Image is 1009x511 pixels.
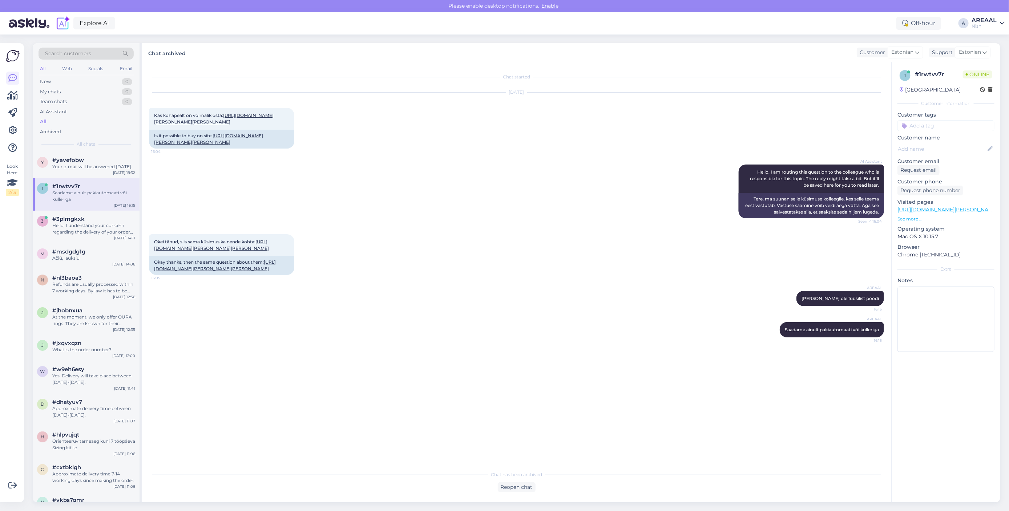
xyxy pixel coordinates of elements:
span: w [40,369,45,374]
span: Saadame ainult pakiautomaati või kulleriga [785,327,879,332]
span: Search customers [45,50,91,57]
div: [DATE] 12:56 [113,294,135,300]
div: # 1rwtvv7r [915,70,963,79]
span: #msdgdg1g [52,248,85,255]
div: Extra [897,266,994,272]
div: [DATE] 11:07 [113,418,135,424]
span: All chats [77,141,96,147]
div: 0 [122,78,132,85]
div: Refunds are usually processed within 7 working days. By law it has to be done [DATE]. [52,281,135,294]
span: 3 [41,218,44,224]
div: [DATE] 11:06 [113,484,135,489]
div: 0 [122,88,132,96]
div: Is it possible to buy on site: [149,130,294,149]
div: [DATE] 16:15 [114,203,135,208]
div: All [40,118,47,125]
p: See more ... [897,216,994,222]
div: Support [929,49,953,56]
div: Your e-mail will be answered [DATE]. [52,163,135,170]
span: #1rwtvv7r [52,183,80,190]
div: My chats [40,88,61,96]
div: [DATE] 19:32 [113,170,135,175]
span: AREAAL [855,316,882,322]
div: Chat started [149,74,884,80]
span: Chat has been archived [491,471,542,478]
p: Notes [897,277,994,284]
div: Orienteeruv tarneaeg kuni 7 tööpäeva Sizing kit'ile [52,438,135,451]
p: Customer email [897,158,994,165]
p: Visited pages [897,198,994,206]
span: #hlpvujqt [52,431,79,438]
div: Off-hour [896,17,941,30]
div: AI Assistant [40,108,67,115]
span: Estonian [959,48,981,56]
span: y [41,159,44,165]
div: Nish [972,23,997,29]
div: Customer [857,49,885,56]
div: Okay thanks, then the same question about them: [149,256,294,275]
span: #jxqvxqzn [52,340,81,346]
div: [GEOGRAPHIC_DATA] [900,86,961,94]
input: Add name [898,145,986,153]
div: Customer information [897,100,994,107]
span: c [41,467,44,472]
a: Explore AI [73,17,115,29]
span: d [41,401,44,407]
span: #cxtbklgh [52,464,81,471]
div: Approximate delivery time between [DATE]-[DATE]. [52,405,135,418]
div: Saadame ainult pakiautomaati või kulleriga [52,190,135,203]
div: A [958,18,969,28]
span: #nl3baoa3 [52,275,82,281]
span: h [41,434,44,439]
span: AREAAL [855,285,882,291]
div: Request phone number [897,186,963,195]
span: AI Assistant [855,159,882,164]
div: Tere, ma suunan selle küsimuse kolleegile, kes selle teema eest vastutab. Vastuse saamine võib ve... [739,193,884,218]
div: 0 [122,98,132,105]
span: Estonian [891,48,913,56]
span: [PERSON_NAME] ole füüsilist poodi [802,296,879,301]
span: 1 [904,73,906,78]
div: Look Here [6,163,19,196]
div: [DATE] 11:41 [114,386,135,391]
label: Chat archived [148,48,186,57]
span: #w9eh6esy [52,366,84,373]
span: #dhatyuv7 [52,399,82,405]
p: Customer tags [897,111,994,119]
span: j [41,342,44,348]
div: Approximate delivery time 7-14 working days since making the order. [52,471,135,484]
p: Customer phone [897,178,994,186]
span: #3plmgkxk [52,216,85,222]
div: What is the order number? [52,346,135,353]
span: Okei tänud, siis sama küsimus ka nende kohta: [154,239,269,251]
div: [DATE] 14:11 [114,235,135,241]
div: Archived [40,128,61,135]
span: 16:04 [151,149,178,154]
img: Askly Logo [6,49,20,63]
div: [DATE] 11:06 [113,451,135,457]
div: Yes, Delivery will take place between [DATE]-[DATE]. [52,373,135,386]
div: [DATE] [149,89,884,96]
div: Ačiū, lauksiu [52,255,135,261]
div: Web [61,64,73,73]
span: Seen ✓ 16:04 [855,219,882,224]
div: 2 / 3 [6,189,19,196]
p: Browser [897,243,994,251]
span: n [41,277,44,283]
span: 16:15 [855,338,882,343]
span: v [41,499,44,505]
input: Add a tag [897,120,994,131]
div: Hello, I understand your concern regarding the delivery of your order #23055. I will forward your... [52,222,135,235]
a: AREAALNish [972,17,1005,29]
span: m [41,251,45,256]
p: Mac OS X 10.15.7 [897,233,994,240]
div: Socials [87,64,105,73]
div: [DATE] 12:35 [113,327,135,332]
p: Chrome [TECHNICAL_ID] [897,251,994,259]
div: Team chats [40,98,67,105]
p: Customer name [897,134,994,142]
span: Hello, I am routing this question to the colleague who is responsible for this topic. The reply m... [750,169,880,188]
div: Reopen chat [498,482,536,492]
span: #vkbs7gmr [52,497,84,503]
span: #jhobnxua [52,307,82,314]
